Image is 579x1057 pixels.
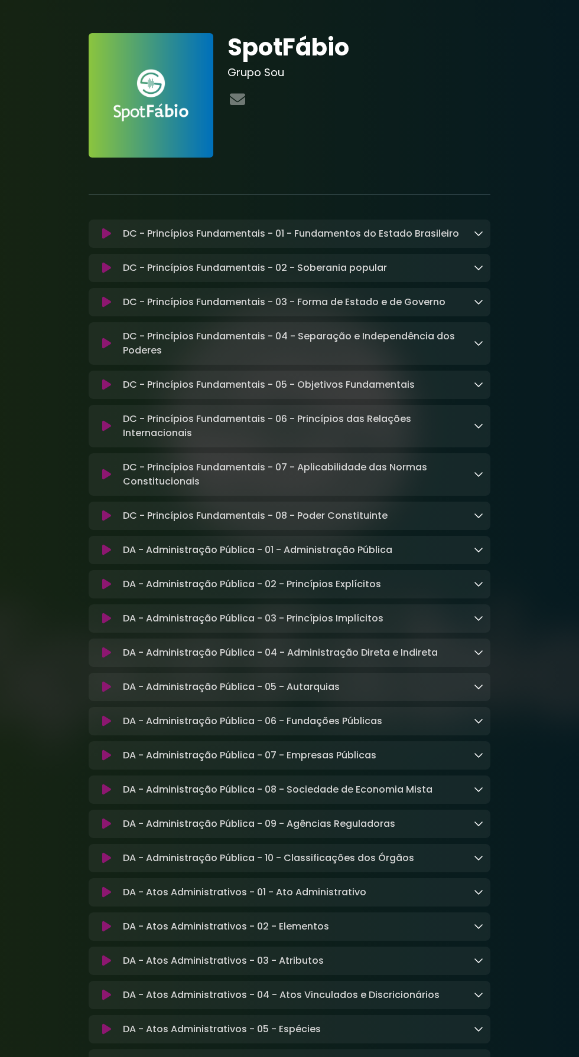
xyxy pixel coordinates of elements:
p: DC - Princípios Fundamentais - 02 - Soberania popular [123,261,387,275]
p: DA - Administração Pública - 03 - Princípios Implícitos [123,611,383,626]
p: DC - Princípios Fundamentais - 08 - Poder Constituinte [123,509,388,523]
p: DA - Atos Administrativos - 05 - Espécies [123,1022,321,1036]
p: DC - Princípios Fundamentais - 01 - Fundamentos do Estado Brasileiro [123,227,459,241]
p: DC - Princípios Fundamentais - 05 - Objetivos Fundamentais [123,378,415,392]
p: DC - Princípios Fundamentais - 04 - Separação e Independência dos Poderes [123,329,474,358]
p: DA - Administração Pública - 08 - Sociedade de Economia Mista [123,783,432,797]
p: DC - Princípios Fundamentais - 03 - Forma de Estado e de Governo [123,295,445,309]
p: DA - Administração Pública - 01 - Administração Pública [123,543,392,557]
p: DA - Administração Pública - 07 - Empresas Públicas [123,748,376,763]
p: DA - Atos Administrativos - 03 - Atributos [123,954,324,968]
h1: SpotFábio [227,33,490,61]
p: DA - Administração Pública - 06 - Fundações Públicas [123,714,382,728]
p: DA - Atos Administrativos - 01 - Ato Administrativo [123,885,366,899]
p: DC - Princípios Fundamentais - 07 - Aplicabilidade das Normas Constitucionais [123,460,474,489]
p: DA - Administração Pública - 09 - Agências Reguladoras [123,817,395,831]
p: DC - Princípios Fundamentais - 06 - Princípios das Relações Internacionais [123,412,474,440]
img: FAnVhLgaRSStWruMDZa6 [89,33,213,158]
p: DA - Administração Pública - 04 - Administração Direta e Indireta [123,646,438,660]
p: DA - Atos Administrativos - 04 - Atos Vinculados e Discricionários [123,988,440,1002]
h3: Grupo Sou [227,66,490,79]
p: DA - Administração Pública - 05 - Autarquias [123,680,340,694]
p: DA - Administração Pública - 02 - Princípios Explícitos [123,577,381,591]
p: DA - Administração Pública - 10 - Classificações dos Órgãos [123,851,414,865]
p: DA - Atos Administrativos - 02 - Elementos [123,919,329,934]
